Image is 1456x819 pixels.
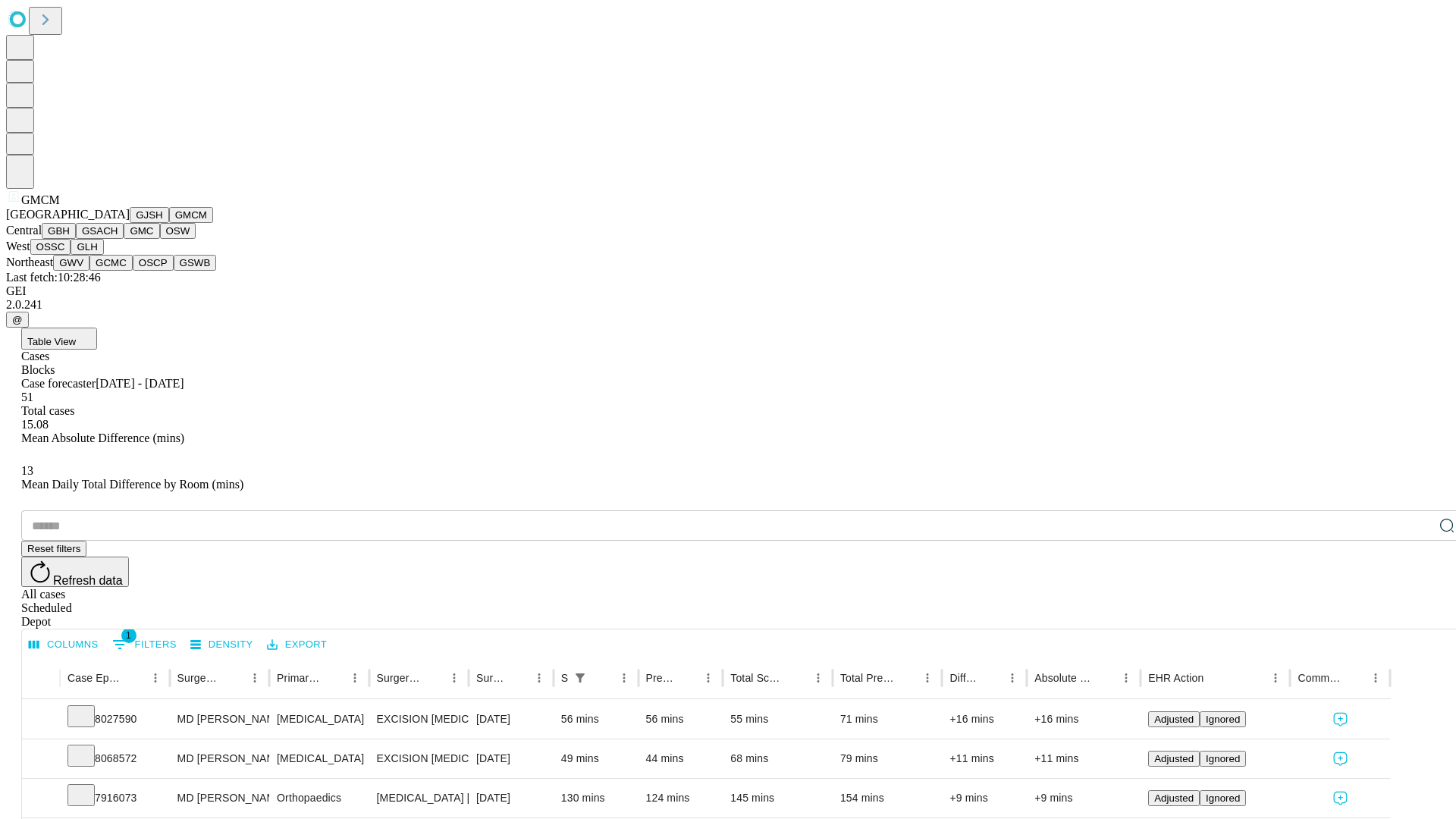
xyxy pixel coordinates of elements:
button: Reset filters [21,541,86,557]
div: 8068572 [67,739,162,778]
div: EXCISION [MEDICAL_DATA] LESION EXCEPT [MEDICAL_DATA] TRUNK ETC 3.1 TO 4 CM [377,739,461,778]
button: Show filters [570,667,591,689]
div: 79 mins [840,739,935,778]
button: Menu [917,667,938,689]
button: GMC [124,223,159,239]
button: Sort [896,667,917,689]
button: Expand [30,786,52,812]
button: Adjusted [1148,751,1200,767]
button: Menu [698,667,719,689]
div: Absolute Difference [1034,672,1093,684]
div: [MEDICAL_DATA] [277,700,361,739]
span: Total cases [21,404,74,417]
button: Density [187,633,257,657]
button: Refresh data [21,557,129,587]
div: EHR Action [1148,672,1203,684]
button: Sort [124,667,145,689]
span: Mean Absolute Difference (mins) [21,431,184,444]
span: 51 [21,391,33,403]
button: Table View [21,328,97,350]
button: OSSC [30,239,71,255]
span: Northeast [6,256,53,268]
div: 71 mins [840,700,935,739]
span: Case forecaster [21,377,96,390]
span: Ignored [1206,792,1240,804]
div: GEI [6,284,1450,298]
span: Adjusted [1154,714,1194,725]
span: 15.08 [21,418,49,431]
span: 13 [21,464,33,477]
div: +9 mins [949,779,1019,817]
button: GLH [71,239,103,255]
button: Menu [529,667,550,689]
div: 2.0.241 [6,298,1450,312]
div: 124 mins [646,779,716,817]
span: Refresh data [53,574,123,587]
span: Mean Daily Total Difference by Room (mins) [21,478,243,491]
div: 55 mins [730,700,825,739]
button: Menu [1365,667,1386,689]
button: GJSH [130,207,169,223]
div: [MEDICAL_DATA] [277,739,361,778]
button: Sort [323,667,344,689]
div: 1 active filter [570,667,591,689]
span: Table View [27,336,76,347]
span: Adjusted [1154,792,1194,804]
div: Case Epic Id [67,672,122,684]
button: Menu [808,667,829,689]
div: [DATE] [476,700,546,739]
button: Adjusted [1148,790,1200,806]
div: Scheduled In Room Duration [561,672,568,684]
span: Ignored [1206,753,1240,764]
div: Primary Service [277,672,321,684]
span: 1 [121,628,136,643]
div: 56 mins [561,700,631,739]
button: Menu [613,667,635,689]
span: Ignored [1206,714,1240,725]
div: Surgery Name [377,672,421,684]
div: 44 mins [646,739,716,778]
div: MD [PERSON_NAME] [PERSON_NAME] [177,779,262,817]
div: Total Scheduled Duration [730,672,785,684]
button: Sort [786,667,808,689]
button: Ignored [1200,790,1246,806]
button: Expand [30,707,52,733]
button: @ [6,312,29,328]
div: +11 mins [1034,739,1133,778]
button: Sort [1094,667,1116,689]
button: Ignored [1200,751,1246,767]
span: Adjusted [1154,753,1194,764]
button: Adjusted [1148,711,1200,727]
span: Last fetch: 10:28:46 [6,271,101,284]
div: 154 mins [840,779,935,817]
button: Menu [1265,667,1286,689]
span: @ [12,314,23,325]
div: [DATE] [476,779,546,817]
div: 49 mins [561,739,631,778]
button: GWV [53,255,89,271]
span: Central [6,224,42,237]
div: EXCISION [MEDICAL_DATA] LESION EXCEPT [MEDICAL_DATA] TRUNK ETC 3.1 TO 4 CM [377,700,461,739]
span: [GEOGRAPHIC_DATA] [6,208,130,221]
button: GSWB [174,255,217,271]
div: 56 mins [646,700,716,739]
button: OSW [160,223,196,239]
button: Sort [592,667,613,689]
button: Menu [1116,667,1137,689]
div: Surgeon Name [177,672,221,684]
div: Predicted In Room Duration [646,672,676,684]
button: GBH [42,223,76,239]
span: [DATE] - [DATE] [96,377,184,390]
div: MD [PERSON_NAME] [PERSON_NAME] [177,739,262,778]
div: Comments [1298,672,1341,684]
button: Show filters [108,632,180,657]
div: +11 mins [949,739,1019,778]
div: 68 mins [730,739,825,778]
div: Orthopaedics [277,779,361,817]
button: Sort [676,667,698,689]
button: Expand [30,746,52,773]
button: Sort [422,667,444,689]
span: Reset filters [27,543,80,554]
button: Sort [507,667,529,689]
button: Menu [145,667,166,689]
